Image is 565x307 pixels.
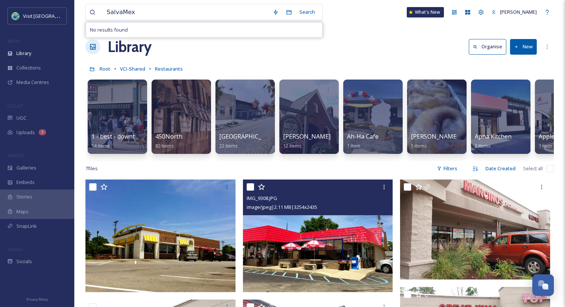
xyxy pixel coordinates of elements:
[85,180,236,292] img: IMG_9310.JPG
[7,38,20,44] span: MEDIA
[347,133,379,149] a: Ah-Ha Cafe1 item
[39,129,46,135] div: 3
[7,153,25,158] span: WIDGETS
[523,165,543,172] span: Select all
[411,132,477,140] span: [PERSON_NAME] Farms
[247,204,317,210] span: image/jpeg | 2.11 MB | 3254 x 2435
[247,195,277,201] span: IMG_9308.JPG
[411,142,427,149] span: 5 items
[91,142,110,149] span: 14 items
[283,132,331,140] span: [PERSON_NAME]
[475,142,491,149] span: 2 items
[26,297,48,302] span: Privacy Policy
[155,65,183,72] span: Restaurants
[7,246,22,252] span: SOCIALS
[219,132,279,140] span: [GEOGRAPHIC_DATA]
[347,132,379,140] span: Ah-Ha Cafe
[120,65,145,72] span: VCI-Shared
[12,12,19,20] img: cvctwitlogo_400x400.jpg
[488,5,540,19] a: [PERSON_NAME]
[16,223,37,230] span: SnapLink
[347,142,360,149] span: 1 item
[219,142,238,149] span: 22 items
[433,161,461,176] div: Filters
[7,103,23,109] span: COLLECT
[155,142,174,149] span: 82 items
[26,294,48,303] a: Privacy Policy
[100,65,110,72] span: Root
[500,9,537,15] span: [PERSON_NAME]
[155,64,183,73] a: Restaurants
[91,133,166,149] a: 1 - best - downtown dining14 items
[16,79,49,86] span: Media Centres
[103,4,269,20] input: Search your library
[16,258,32,265] span: Socials
[16,208,29,215] span: Maps
[539,142,552,149] span: 1 item
[475,133,512,149] a: Apna Kitchen2 items
[16,164,36,171] span: Galleries
[16,64,41,71] span: Collections
[283,133,331,149] a: [PERSON_NAME]12 items
[120,64,145,73] a: VCI-Shared
[243,180,393,292] img: IMG_9308.JPG
[16,114,26,122] span: UGC
[108,36,152,58] a: Library
[411,133,477,149] a: [PERSON_NAME] Farms5 items
[482,161,519,176] div: Date Created
[16,50,31,57] span: Library
[155,133,182,149] a: 450North82 items
[16,193,32,200] span: Stories
[155,132,182,140] span: 450North
[469,39,510,54] a: Organise
[85,165,98,172] span: 7 file s
[16,129,35,136] span: Uploads
[91,132,166,140] span: 1 - best - downtown dining
[510,39,537,54] button: New
[90,26,128,33] span: No results found
[469,39,506,54] button: Organise
[283,142,302,149] span: 12 items
[100,64,110,73] a: Root
[407,7,444,17] a: What's New
[16,179,35,186] span: Embeds
[219,133,279,149] a: [GEOGRAPHIC_DATA]22 items
[23,12,107,19] span: Visit [GEOGRAPHIC_DATA] [US_STATE]
[296,5,319,19] div: Search
[475,132,512,140] span: Apna Kitchen
[532,274,554,296] button: Open Chat
[400,180,550,279] img: DSC08479.JPG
